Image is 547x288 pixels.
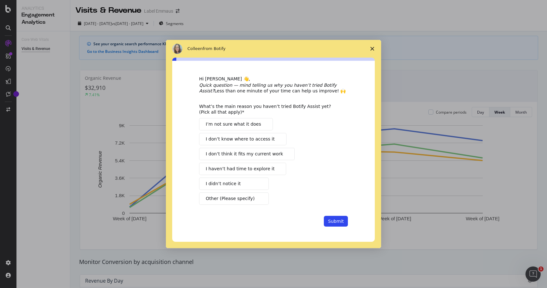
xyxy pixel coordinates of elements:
span: from Botify [203,46,226,51]
div: Less than one minute of your time can help us improve! 🙌 [199,82,348,94]
img: Profile image for Colleen [172,44,182,54]
button: I didn’t notice it [199,178,269,190]
div: What’s the main reason you haven’t tried Botify Assist yet? (Pick all that apply) [199,103,338,115]
i: Quick question — mind telling us why you haven’t tried Botify Assist? [199,83,336,93]
button: Submit [324,216,348,227]
button: Other (Please specify) [199,192,269,205]
span: Colleen [187,46,203,51]
span: Close survey [363,40,381,58]
span: I don’t think it fits my current work [206,151,283,157]
button: I don’t know where to access it [199,133,286,145]
span: I don’t know where to access it [206,136,275,142]
button: I haven’t had time to explore it [199,163,286,175]
span: I’m not sure what it does [206,121,261,128]
button: I don’t think it fits my current work [199,148,295,160]
span: I didn’t notice it [206,180,241,187]
div: Hi [PERSON_NAME] 👋, [199,76,348,82]
span: I haven’t had time to explore it [206,166,274,172]
button: I’m not sure what it does [199,118,273,130]
span: Other (Please specify) [206,195,255,202]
